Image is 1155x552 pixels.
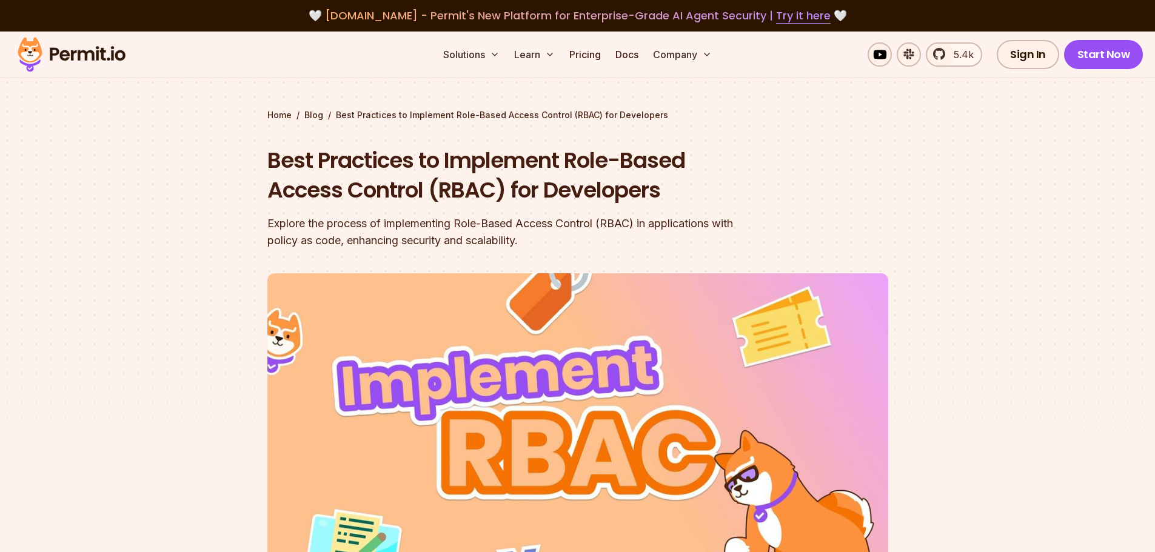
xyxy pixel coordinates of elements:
[946,47,974,62] span: 5.4k
[29,7,1126,24] div: 🤍 🤍
[267,215,733,249] div: Explore the process of implementing Role-Based Access Control (RBAC) in applications with policy ...
[611,42,643,67] a: Docs
[776,8,831,24] a: Try it here
[438,42,504,67] button: Solutions
[304,109,323,121] a: Blog
[509,42,560,67] button: Learn
[997,40,1059,69] a: Sign In
[1064,40,1143,69] a: Start Now
[12,34,131,75] img: Permit logo
[648,42,717,67] button: Company
[325,8,831,23] span: [DOMAIN_NAME] - Permit's New Platform for Enterprise-Grade AI Agent Security |
[267,109,888,121] div: / /
[267,145,733,205] h1: Best Practices to Implement Role-Based Access Control (RBAC) for Developers
[564,42,606,67] a: Pricing
[267,109,292,121] a: Home
[926,42,982,67] a: 5.4k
